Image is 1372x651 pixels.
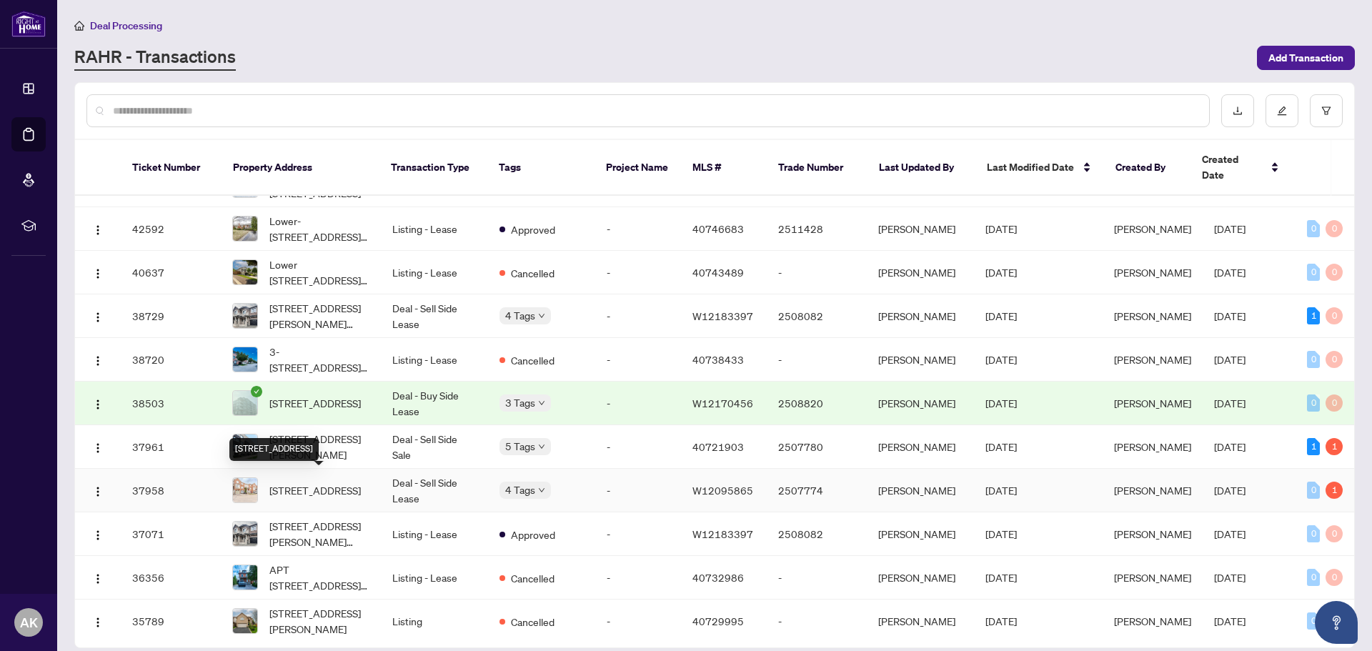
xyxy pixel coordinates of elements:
td: 37958 [121,469,221,512]
th: MLS # [681,140,767,196]
button: Logo [86,610,109,632]
td: - [595,469,681,512]
span: [DATE] [985,222,1017,235]
td: [PERSON_NAME] [867,294,974,338]
img: thumbnail-img [233,391,257,415]
span: check-circle [251,386,262,397]
span: [DATE] [1214,222,1246,235]
div: 0 [1307,569,1320,586]
th: Ticket Number [121,140,222,196]
div: 0 [1326,525,1343,542]
td: - [767,600,867,643]
img: Logo [92,617,104,628]
span: [DATE] [985,266,1017,279]
div: 0 [1326,394,1343,412]
div: 1 [1307,438,1320,455]
span: [STREET_ADDRESS][PERSON_NAME] [269,431,369,462]
div: 0 [1307,525,1320,542]
button: download [1221,94,1254,127]
td: 38729 [121,294,221,338]
div: 0 [1307,351,1320,368]
img: Logo [92,399,104,410]
div: 0 [1307,612,1320,630]
td: 38720 [121,338,221,382]
span: [PERSON_NAME] [1114,266,1191,279]
button: Logo [86,479,109,502]
span: [DATE] [1214,484,1246,497]
td: 37961 [121,425,221,469]
span: edit [1277,106,1287,116]
td: 2508082 [767,512,867,556]
button: filter [1310,94,1343,127]
span: 40729995 [692,615,744,627]
span: [PERSON_NAME] [1114,353,1191,366]
td: - [767,556,867,600]
div: 0 [1326,351,1343,368]
div: 0 [1307,264,1320,281]
td: - [595,251,681,294]
button: edit [1266,94,1298,127]
img: Logo [92,442,104,454]
span: [PERSON_NAME] [1114,222,1191,235]
span: Cancelled [511,570,555,586]
span: [DATE] [985,397,1017,409]
td: 2511428 [767,207,867,251]
span: 40743489 [692,266,744,279]
span: 40721903 [692,440,744,453]
span: Lower [STREET_ADDRESS][PERSON_NAME] [269,257,369,288]
span: [DATE] [985,353,1017,366]
span: [PERSON_NAME] [1114,615,1191,627]
td: [PERSON_NAME] [867,382,974,425]
img: thumbnail-img [233,217,257,241]
td: 2508082 [767,294,867,338]
span: [DATE] [1214,266,1246,279]
button: Logo [86,217,109,240]
span: Lower-[STREET_ADDRESS][PERSON_NAME] [269,213,369,244]
td: [PERSON_NAME] [867,600,974,643]
td: - [767,251,867,294]
span: [DATE] [1214,615,1246,627]
span: [DATE] [1214,527,1246,540]
button: Logo [86,392,109,414]
span: Cancelled [511,352,555,368]
img: Logo [92,268,104,279]
img: thumbnail-img [233,565,257,590]
img: Logo [92,573,104,585]
img: thumbnail-img [233,304,257,328]
td: - [595,338,681,382]
span: [DATE] [985,527,1017,540]
td: - [595,294,681,338]
button: Open asap [1315,601,1358,644]
button: Logo [86,261,109,284]
span: [PERSON_NAME] [1114,484,1191,497]
span: download [1233,106,1243,116]
th: Last Updated By [868,140,975,196]
span: [DATE] [985,309,1017,322]
td: Listing - Lease [381,251,488,294]
td: 37071 [121,512,221,556]
span: down [538,443,545,450]
div: 1 [1307,307,1320,324]
button: Add Transaction [1257,46,1355,70]
td: Listing - Lease [381,338,488,382]
td: - [595,207,681,251]
span: AK [20,612,38,632]
td: 2507780 [767,425,867,469]
div: 1 [1326,482,1343,499]
td: 36356 [121,556,221,600]
span: W12170456 [692,397,753,409]
td: Listing [381,600,488,643]
img: thumbnail-img [233,522,257,546]
span: 5 Tags [505,438,535,454]
span: [PERSON_NAME] [1114,309,1191,322]
td: Listing - Lease [381,207,488,251]
span: W12183397 [692,527,753,540]
span: home [74,21,84,31]
td: 38503 [121,382,221,425]
span: 40746683 [692,222,744,235]
button: Logo [86,435,109,458]
span: 4 Tags [505,307,535,324]
span: [DATE] [985,484,1017,497]
td: 40637 [121,251,221,294]
td: Listing - Lease [381,556,488,600]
